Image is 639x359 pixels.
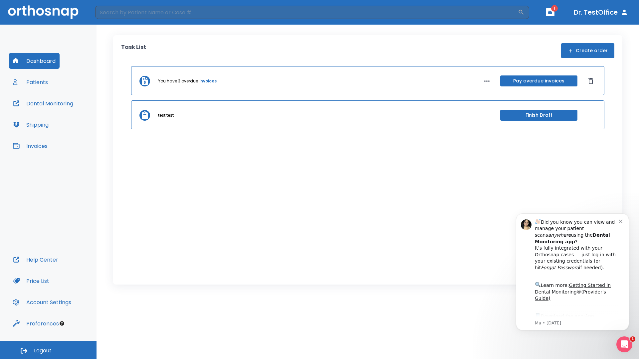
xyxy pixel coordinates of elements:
[500,75,577,86] button: Pay overdue invoices
[34,347,52,354] span: Logout
[8,5,79,19] img: Orthosnap
[585,76,596,86] button: Dismiss
[9,273,53,289] button: Price List
[9,74,52,90] button: Patients
[561,43,614,58] button: Create order
[500,110,577,121] button: Finish Draft
[571,6,631,18] button: Dr. TestOffice
[9,117,53,133] button: Shipping
[95,6,518,19] input: Search by Patient Name or Case #
[9,53,60,69] button: Dashboard
[630,336,635,342] span: 1
[158,112,174,118] p: test test
[199,78,217,84] a: invoices
[9,95,77,111] button: Dental Monitoring
[9,252,62,268] button: Help Center
[9,138,52,154] button: Invoices
[158,78,198,84] p: You have 3 overdue
[59,320,65,326] div: Tooltip anchor
[616,336,632,352] iframe: Intercom live chat
[9,315,63,331] button: Preferences
[506,205,639,356] iframe: Intercom notifications message
[9,294,75,310] button: Account Settings
[551,5,558,12] span: 1
[121,43,146,58] p: Task List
